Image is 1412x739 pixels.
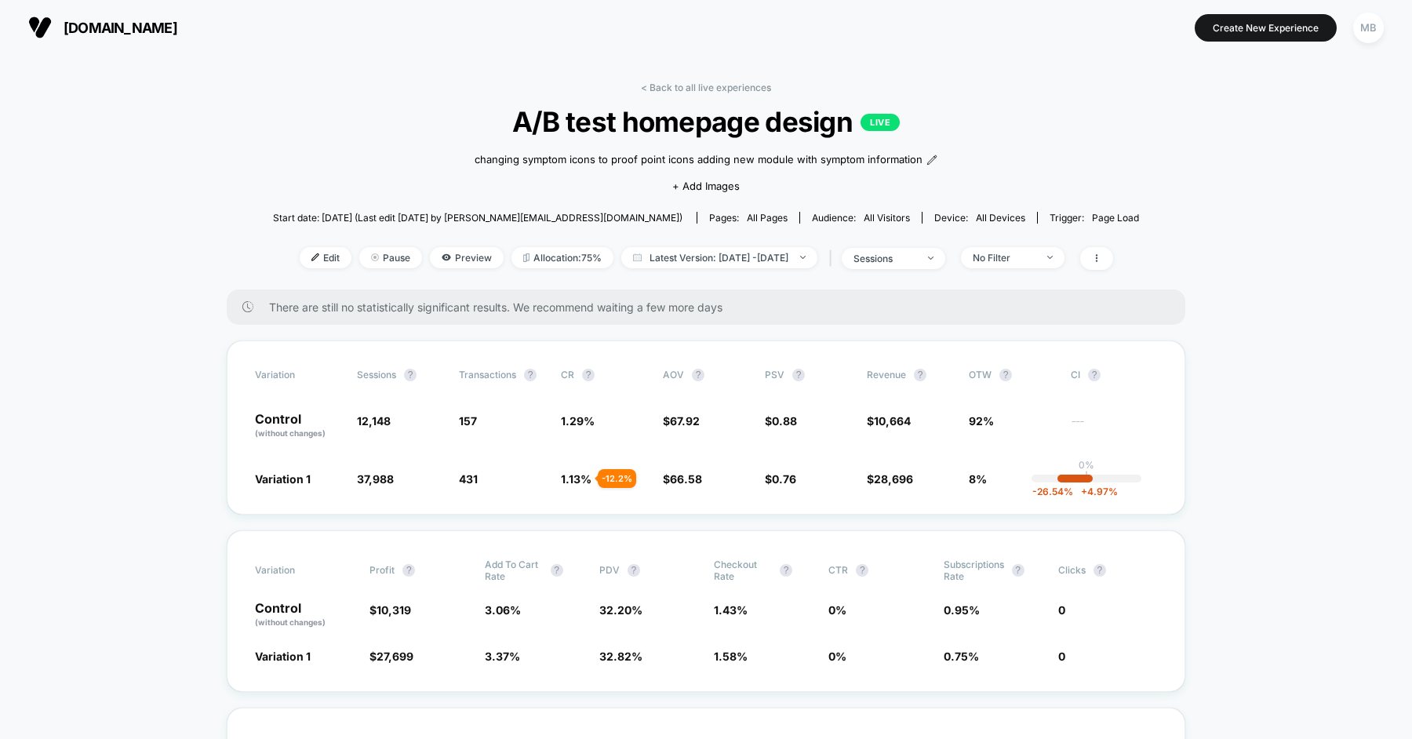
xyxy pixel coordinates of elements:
[523,253,529,262] img: rebalance
[404,369,417,381] button: ?
[633,253,642,261] img: calendar
[1058,603,1065,617] span: 0
[269,300,1154,314] span: There are still no statistically significant results. We recommend waiting a few more days
[944,559,1004,582] span: Subscriptions Rate
[621,247,817,268] span: Latest Version: [DATE] - [DATE]
[914,369,926,381] button: ?
[641,82,771,93] a: < Back to all live experiences
[599,650,642,663] span: 32.82 %
[1195,14,1337,42] button: Create New Experience
[369,650,413,663] span: $
[599,603,642,617] span: 32.20 %
[999,369,1012,381] button: ?
[861,114,900,131] p: LIVE
[864,212,910,224] span: All Visitors
[255,413,341,439] p: Control
[976,212,1025,224] span: all devices
[874,472,913,486] span: 28,696
[856,564,868,577] button: ?
[663,472,702,486] span: $
[1032,486,1073,497] span: -26.54 %
[714,650,748,663] span: 1.58 %
[944,603,980,617] span: 0.95 %
[828,603,846,617] span: 0 %
[357,414,391,428] span: 12,148
[551,564,563,577] button: ?
[430,247,504,268] span: Preview
[867,414,911,428] span: $
[255,559,341,582] span: Variation
[300,247,351,268] span: Edit
[670,414,700,428] span: 67.92
[485,650,520,663] span: 3.37 %
[28,16,52,39] img: Visually logo
[64,20,177,36] span: [DOMAIN_NAME]
[1071,369,1157,381] span: CI
[765,472,796,486] span: $
[561,369,574,380] span: CR
[1047,256,1053,259] img: end
[928,257,933,260] img: end
[524,369,537,381] button: ?
[828,564,848,576] span: CTR
[599,564,620,576] span: PDV
[485,603,521,617] span: 3.06 %
[1058,650,1065,663] span: 0
[874,414,911,428] span: 10,664
[561,472,591,486] span: 1.13 %
[511,247,613,268] span: Allocation: 75%
[459,472,478,486] span: 431
[867,472,913,486] span: $
[485,559,543,582] span: Add To Cart Rate
[377,650,413,663] span: 27,699
[459,369,516,380] span: Transactions
[273,212,682,224] span: Start date: [DATE] (Last edit [DATE] by [PERSON_NAME][EMAIL_ADDRESS][DOMAIN_NAME])
[792,369,805,381] button: ?
[1088,369,1101,381] button: ?
[255,369,341,381] span: Variation
[714,603,748,617] span: 1.43 %
[377,603,411,617] span: 10,319
[944,650,979,663] span: 0.75 %
[255,602,354,628] p: Control
[255,617,326,627] span: (without changes)
[765,369,784,380] span: PSV
[663,369,684,380] span: AOV
[357,369,396,380] span: Sessions
[812,212,910,224] div: Audience:
[311,253,319,261] img: edit
[1071,417,1157,439] span: ---
[561,414,595,428] span: 1.29 %
[371,253,379,261] img: end
[475,152,923,168] span: changing symptom icons to proof point icons adding new module with symptom information
[714,559,772,582] span: Checkout Rate
[969,369,1055,381] span: OTW
[255,472,311,486] span: Variation 1
[663,414,700,428] span: $
[853,253,916,264] div: sessions
[765,414,797,428] span: $
[672,180,740,192] span: + Add Images
[747,212,788,224] span: all pages
[628,564,640,577] button: ?
[780,564,792,577] button: ?
[369,603,411,617] span: $
[828,650,846,663] span: 0 %
[867,369,906,380] span: Revenue
[1058,564,1086,576] span: Clicks
[24,15,182,40] button: [DOMAIN_NAME]
[670,472,702,486] span: 66.58
[772,414,797,428] span: 0.88
[1094,564,1106,577] button: ?
[255,650,311,663] span: Variation 1
[1073,486,1118,497] span: 4.97 %
[709,212,788,224] div: Pages:
[598,469,636,488] div: - 12.2 %
[1085,471,1088,482] p: |
[969,414,994,428] span: 92%
[1092,212,1139,224] span: Page Load
[800,256,806,259] img: end
[969,472,987,486] span: 8%
[1353,13,1384,43] div: MB
[359,247,422,268] span: Pause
